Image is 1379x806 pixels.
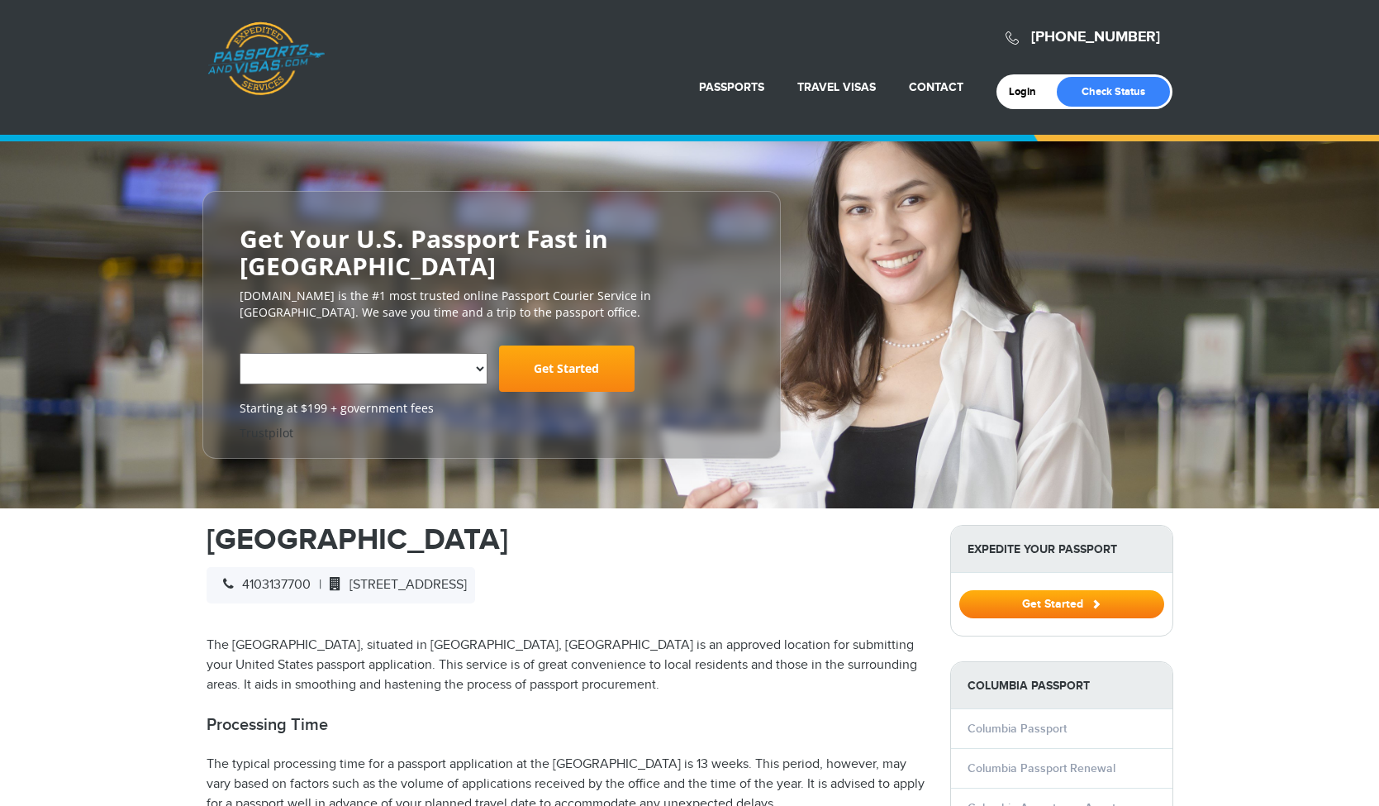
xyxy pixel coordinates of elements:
span: Starting at $199 + government fees [240,400,744,417]
a: Passports [699,80,764,94]
p: The [GEOGRAPHIC_DATA], situated in [GEOGRAPHIC_DATA], [GEOGRAPHIC_DATA] is an approved location f... [207,636,925,695]
a: Get Started [959,597,1164,610]
span: 4103137700 [215,577,311,593]
h2: Get Your U.S. Passport Fast in [GEOGRAPHIC_DATA] [240,225,744,279]
h1: [GEOGRAPHIC_DATA] [207,525,925,555]
a: [PHONE_NUMBER] [1031,28,1160,46]
span: [STREET_ADDRESS] [321,577,467,593]
h2: Processing Time [207,715,925,735]
p: [DOMAIN_NAME] is the #1 most trusted online Passport Courier Service in [GEOGRAPHIC_DATA]. We sav... [240,288,744,321]
a: Get Started [499,346,635,392]
a: Contact [909,80,963,94]
a: Trustpilot [240,425,293,441]
a: Columbia Passport Renewal [968,761,1115,775]
a: Login [1009,85,1048,98]
strong: Expedite Your Passport [951,526,1172,573]
strong: Columbia Passport [951,662,1172,709]
a: Columbia Passport [968,722,1067,736]
div: | [207,567,475,603]
a: Check Status [1057,77,1170,107]
a: Travel Visas [797,80,876,94]
button: Get Started [959,590,1164,618]
a: Passports & [DOMAIN_NAME] [207,21,325,96]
